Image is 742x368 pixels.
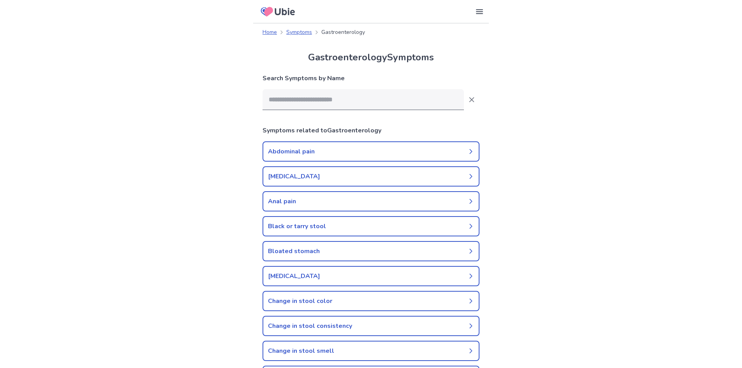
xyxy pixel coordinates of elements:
h1: Gastroenterology Symptoms [253,50,489,64]
a: Bloated stomach [263,241,479,261]
p: Search Symptoms by Name [263,74,479,83]
a: Symptoms [286,28,312,36]
a: Abdominal pain [263,141,479,162]
a: Home [263,28,277,36]
a: Change in stool smell [263,341,479,361]
a: [MEDICAL_DATA] [263,266,479,286]
h2: Symptoms related to Gastroenterology [263,126,479,135]
a: Anal pain [263,191,479,211]
p: Gastroenterology [321,28,365,36]
a: Black or tarry stool [263,216,479,236]
nav: breadcrumb [263,28,479,36]
a: [MEDICAL_DATA] [263,166,479,187]
a: Change in stool color [263,291,479,311]
a: Change in stool consistency [263,316,479,336]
